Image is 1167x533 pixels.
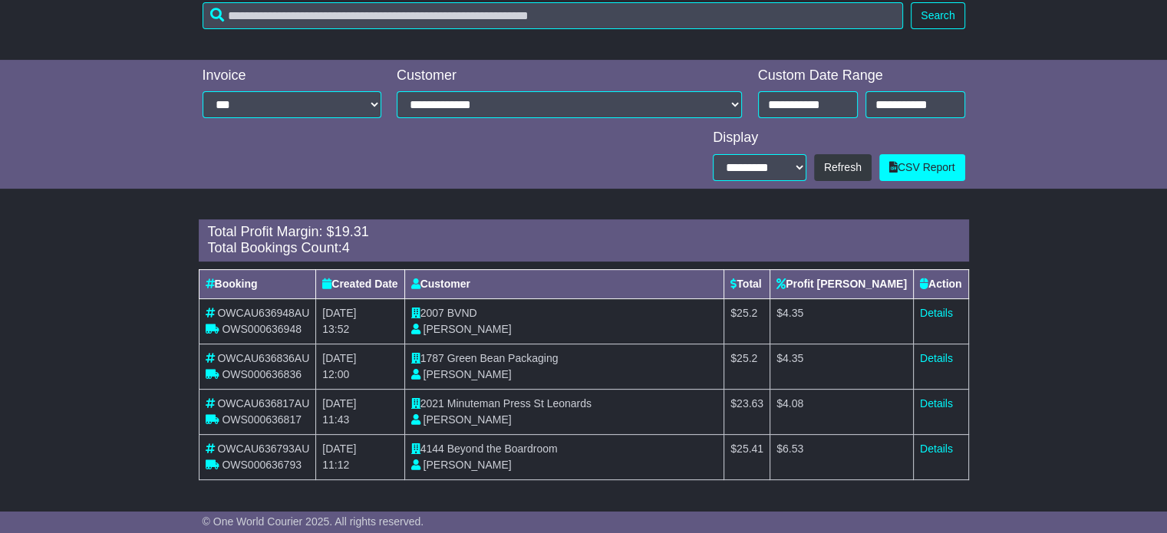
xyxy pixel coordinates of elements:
[737,443,763,455] span: 25.41
[770,434,914,479] td: $
[203,515,424,528] span: © One World Courier 2025. All rights reserved.
[322,413,349,426] span: 11:43
[420,443,444,455] span: 4144
[217,307,309,319] span: OWCAU636948AU
[423,459,511,471] span: [PERSON_NAME]
[420,307,444,319] span: 2007
[920,397,953,410] a: Details
[911,2,964,29] button: Search
[724,269,770,298] th: Total
[713,130,964,146] div: Display
[316,269,404,298] th: Created Date
[222,368,302,380] span: OWS000636836
[770,344,914,389] td: $
[770,298,914,344] td: $
[724,298,770,344] td: $
[420,397,444,410] span: 2021
[783,352,803,364] span: 4.35
[770,269,914,298] th: Profit [PERSON_NAME]
[322,352,356,364] span: [DATE]
[322,368,349,380] span: 12:00
[322,397,356,410] span: [DATE]
[423,413,511,426] span: [PERSON_NAME]
[770,389,914,434] td: $
[335,224,369,239] span: 19.31
[217,443,309,455] span: OWCAU636793AU
[724,344,770,389] td: $
[208,224,960,241] div: Total Profit Margin: $
[423,368,511,380] span: [PERSON_NAME]
[342,240,350,255] span: 4
[737,352,757,364] span: 25.2
[217,352,309,364] span: OWCAU636836AU
[420,352,444,364] span: 1787
[217,397,309,410] span: OWCAU636817AU
[397,67,743,84] div: Customer
[322,443,356,455] span: [DATE]
[783,397,803,410] span: 4.08
[447,352,559,364] span: Green Bean Packaging
[447,307,477,319] span: BVND
[737,307,757,319] span: 25.2
[423,323,511,335] span: [PERSON_NAME]
[322,459,349,471] span: 11:12
[758,67,965,84] div: Custom Date Range
[783,443,803,455] span: 6.53
[203,67,382,84] div: Invoice
[222,459,302,471] span: OWS000636793
[199,269,316,298] th: Booking
[724,434,770,479] td: $
[737,397,763,410] span: 23.63
[879,154,965,181] a: CSV Report
[447,397,592,410] span: Minuteman Press St Leonards
[447,443,558,455] span: Beyond the Boardroom
[724,389,770,434] td: $
[814,154,872,181] button: Refresh
[783,307,803,319] span: 4.35
[222,413,302,426] span: OWS000636817
[920,352,953,364] a: Details
[920,307,953,319] a: Details
[913,269,968,298] th: Action
[208,240,960,257] div: Total Bookings Count:
[222,323,302,335] span: OWS000636948
[404,269,724,298] th: Customer
[322,307,356,319] span: [DATE]
[322,323,349,335] span: 13:52
[920,443,953,455] a: Details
